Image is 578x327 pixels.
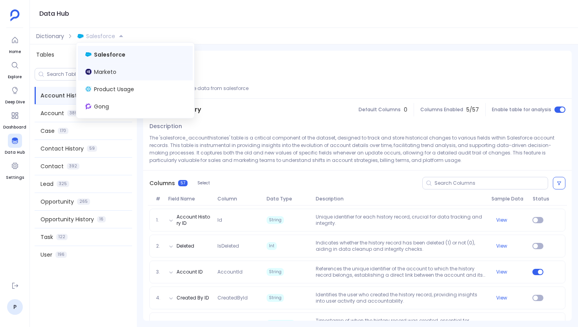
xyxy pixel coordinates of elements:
[40,233,53,241] span: Task
[40,92,87,99] span: Account History
[149,85,565,92] p: This source has the data from salesforce
[267,268,284,276] span: String
[67,110,80,116] span: 389
[58,128,68,134] span: 170
[153,295,165,301] span: 4.
[177,295,209,301] button: Created By ID
[149,134,565,164] p: The 'salesforce_accounthistories' table is a critical component of the dataset, designed to track...
[39,8,69,19] h1: Data Hub
[149,122,182,130] span: Description
[267,242,277,250] span: Int
[3,108,26,130] a: Dashboard
[87,145,97,152] span: 59
[6,159,24,181] a: Settings
[40,180,53,188] span: Lead
[404,106,407,114] span: 0
[56,234,68,240] span: 122
[94,85,134,93] span: Product Usage
[192,178,215,188] button: Select
[496,217,507,223] button: View
[214,269,263,275] span: AccountId
[77,33,84,39] img: salesforce.svg
[313,214,488,226] p: Unique identifier for each history record, crucial for data tracking and integrity.
[267,216,284,224] span: String
[94,103,109,110] span: Gong
[178,180,188,186] span: 57
[496,295,507,301] button: View
[214,217,263,223] span: Id
[40,215,94,223] span: Opportunity History
[7,299,23,315] a: P
[313,292,488,304] p: Identifies the user who created the history record, providing insights into user activity and acc...
[40,198,74,206] span: Opportunity
[313,266,488,278] p: References the unique identifier of the account to which the history record belongs, establishing...
[47,71,116,77] input: Search Tables/Columns
[153,217,165,223] span: 1.
[8,33,22,55] a: Home
[40,251,52,259] span: User
[434,180,548,186] input: Search Columns
[153,243,165,249] span: 2.
[77,198,90,205] span: 265
[67,163,79,169] span: 392
[40,127,55,135] span: Case
[94,68,116,76] span: Marketo
[40,145,84,152] span: Contact History
[6,175,24,181] span: Settings
[214,243,263,249] span: IsDeleted
[530,196,546,202] span: Status
[496,269,507,275] button: View
[359,107,401,113] span: Default Columns
[149,179,175,187] span: Columns
[97,216,106,222] span: 16
[76,30,125,42] button: Salesforce
[488,196,529,202] span: Sample Data
[496,243,507,249] button: View
[85,69,92,75] img: marketo.svg
[5,149,25,156] span: Data Hub
[177,214,212,226] button: Account History ID
[420,107,463,113] span: Columns Enabled
[466,106,479,114] span: 5 / 57
[85,51,92,58] img: salesforce.svg
[3,124,26,130] span: Dashboard
[492,107,551,113] span: Enable table for analysis
[10,9,20,21] img: petavue logo
[214,295,263,301] span: CreatedById
[94,51,125,59] span: Salesforce
[5,134,25,156] a: Data Hub
[30,44,137,65] div: Tables
[57,181,69,187] span: 325
[177,269,202,275] button: Account ID
[5,83,25,105] a: Deep Dive
[36,32,64,40] span: Dictionary
[165,196,214,202] span: Field Name
[40,109,64,117] span: Account
[8,74,22,80] span: Explore
[86,32,115,40] span: Salesforce
[5,99,25,105] span: Deep Dive
[263,196,313,202] span: Data Type
[267,294,284,302] span: String
[214,196,263,202] span: Column
[85,86,92,92] img: snowflake.svg
[55,252,67,258] span: 196
[313,196,489,202] span: Description
[85,103,92,110] img: gong.svg
[8,58,22,80] a: Explore
[40,162,64,170] span: Contact
[153,269,165,275] span: 3.
[313,240,488,252] p: Indicates whether the history record has been deleted (1) or not (0), aiding in data cleanup and ...
[153,196,165,202] span: #
[8,49,22,55] span: Home
[177,243,194,249] button: Deleted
